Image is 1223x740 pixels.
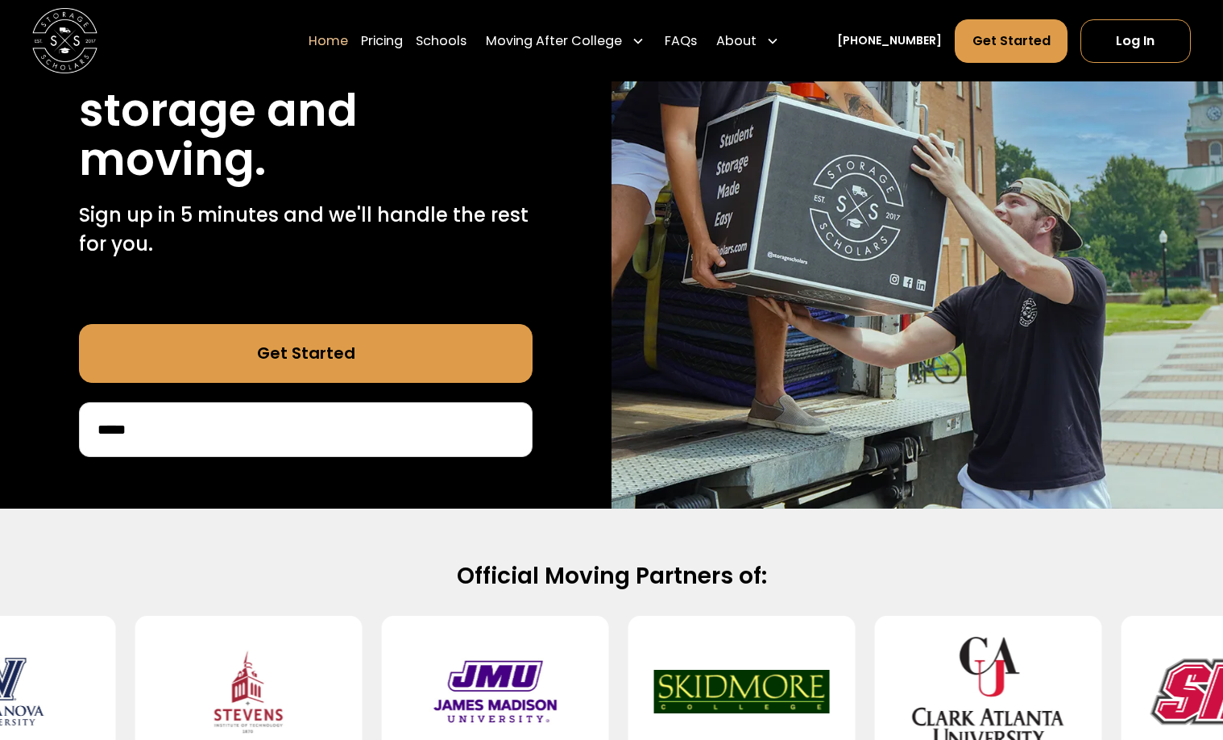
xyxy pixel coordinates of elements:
[32,8,97,73] a: home
[710,18,786,63] div: About
[79,37,533,185] h1: Stress free student storage and moving.
[93,561,1131,591] h2: Official Moving Partners of:
[79,201,533,259] p: Sign up in 5 minutes and we'll handle the rest for you.
[416,18,466,63] a: Schools
[955,19,1067,62] a: Get Started
[479,18,651,63] div: Moving After College
[79,324,533,382] a: Get Started
[1080,19,1191,62] a: Log In
[837,32,942,49] a: [PHONE_NUMBER]
[309,18,348,63] a: Home
[665,18,697,63] a: FAQs
[716,31,757,50] div: About
[361,18,403,63] a: Pricing
[32,8,97,73] img: Storage Scholars main logo
[486,31,622,50] div: Moving After College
